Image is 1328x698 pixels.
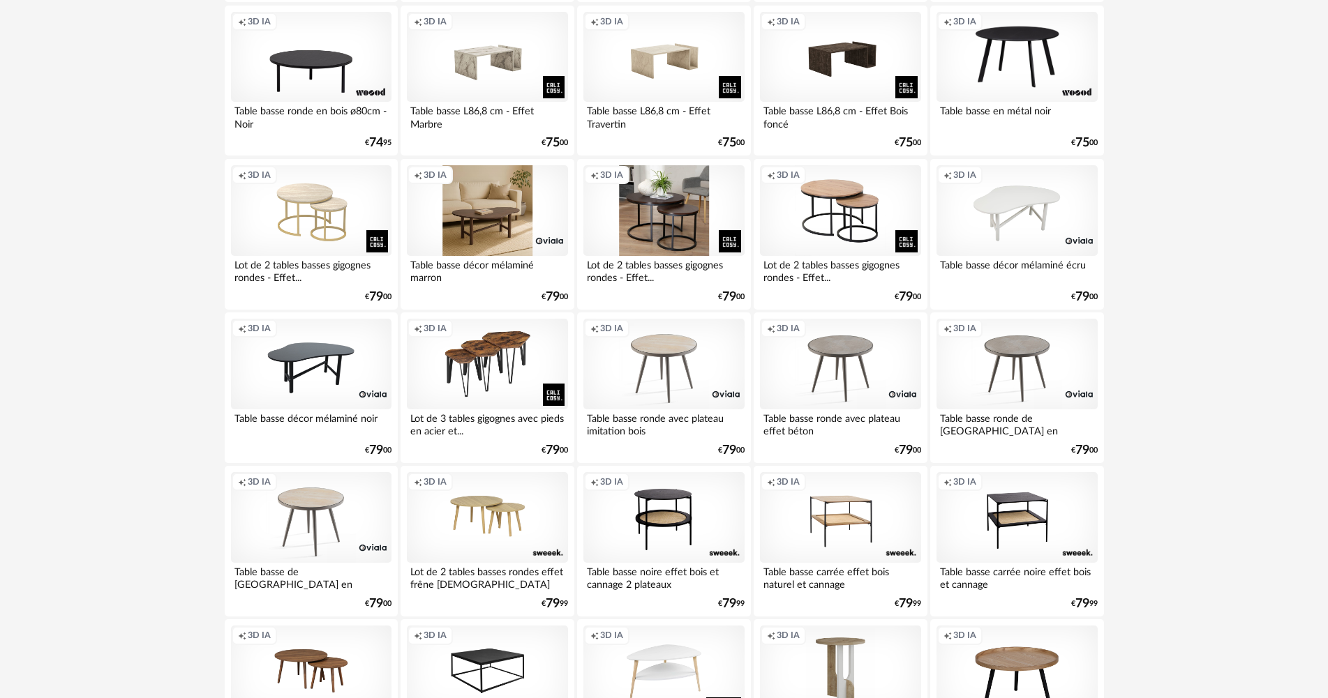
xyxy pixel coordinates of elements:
[718,138,745,148] div: € 00
[895,138,921,148] div: € 00
[369,138,383,148] span: 74
[760,563,920,591] div: Table basse carrée effet bois naturel et cannage
[401,466,574,616] a: Creation icon 3D IA Lot de 2 tables basses rondes effet frêne [DEMOGRAPHIC_DATA] €7999
[777,323,800,334] span: 3D IA
[930,159,1103,310] a: Creation icon 3D IA Table basse décor mélaminé écru €7900
[365,599,391,609] div: € 00
[953,16,976,27] span: 3D IA
[754,6,927,156] a: Creation icon 3D IA Table basse L86,8 cm - Effet Bois foncé €7500
[577,466,750,616] a: Creation icon 3D IA Table basse noire effet bois et cannage 2 plateaux €7999
[1071,599,1098,609] div: € 99
[248,169,271,181] span: 3D IA
[414,169,422,181] span: Creation icon
[231,256,391,284] div: Lot de 2 tables basses gigognes rondes - Effet...
[754,312,927,463] a: Creation icon 3D IA Table basse ronde avec plateau effet béton €7900
[590,16,599,27] span: Creation icon
[577,312,750,463] a: Creation icon 3D IA Table basse ronde avec plateau imitation bois €7900
[760,409,920,437] div: Table basse ronde avec plateau effet béton
[414,323,422,334] span: Creation icon
[583,409,744,437] div: Table basse ronde avec plateau imitation bois
[943,630,952,641] span: Creation icon
[718,446,745,455] div: € 00
[1075,292,1089,302] span: 79
[899,446,913,455] span: 79
[760,256,920,284] div: Lot de 2 tables basses gigognes rondes - Effet...
[365,138,391,148] div: € 95
[414,476,422,487] span: Creation icon
[943,16,952,27] span: Creation icon
[238,476,246,487] span: Creation icon
[767,169,775,181] span: Creation icon
[1071,138,1098,148] div: € 00
[231,563,391,591] div: Table basse de [GEOGRAPHIC_DATA] en céramique
[546,292,560,302] span: 79
[424,323,447,334] span: 3D IA
[369,599,383,609] span: 79
[722,599,736,609] span: 79
[225,466,398,616] a: Creation icon 3D IA Table basse de [GEOGRAPHIC_DATA] en céramique €7900
[937,256,1097,284] div: Table basse décor mélaminé écru
[1075,599,1089,609] span: 79
[546,446,560,455] span: 79
[899,599,913,609] span: 79
[542,138,568,148] div: € 00
[943,323,952,334] span: Creation icon
[231,409,391,437] div: Table basse décor mélaminé noir
[930,6,1103,156] a: Creation icon 3D IA Table basse en métal noir €7500
[424,476,447,487] span: 3D IA
[754,159,927,310] a: Creation icon 3D IA Lot de 2 tables basses gigognes rondes - Effet... €7900
[722,292,736,302] span: 79
[1071,446,1098,455] div: € 00
[369,446,383,455] span: 79
[424,630,447,641] span: 3D IA
[248,16,271,27] span: 3D IA
[225,312,398,463] a: Creation icon 3D IA Table basse décor mélaminé noir €7900
[777,630,800,641] span: 3D IA
[1071,292,1098,302] div: € 00
[238,16,246,27] span: Creation icon
[231,102,391,130] div: Table basse ronde en bois ø80cm - Noir
[943,476,952,487] span: Creation icon
[722,138,736,148] span: 75
[899,292,913,302] span: 79
[590,323,599,334] span: Creation icon
[414,16,422,27] span: Creation icon
[414,630,422,641] span: Creation icon
[577,6,750,156] a: Creation icon 3D IA Table basse L86,8 cm - Effet Travertin €7500
[754,466,927,616] a: Creation icon 3D IA Table basse carrée effet bois naturel et cannage €7999
[424,169,447,181] span: 3D IA
[718,599,745,609] div: € 99
[407,256,567,284] div: Table basse décor mélaminé marron
[225,6,398,156] a: Creation icon 3D IA Table basse ronde en bois ø80cm - Noir €7495
[365,292,391,302] div: € 00
[546,599,560,609] span: 79
[546,138,560,148] span: 75
[238,323,246,334] span: Creation icon
[760,102,920,130] div: Table basse L86,8 cm - Effet Bois foncé
[1075,138,1089,148] span: 75
[899,138,913,148] span: 75
[407,563,567,591] div: Lot de 2 tables basses rondes effet frêne [DEMOGRAPHIC_DATA]
[369,292,383,302] span: 79
[600,169,623,181] span: 3D IA
[248,323,271,334] span: 3D IA
[1075,446,1089,455] span: 79
[943,169,952,181] span: Creation icon
[407,102,567,130] div: Table basse L86,8 cm - Effet Marbre
[930,466,1103,616] a: Creation icon 3D IA Table basse carrée noire effet bois et cannage €7999
[600,476,623,487] span: 3D IA
[365,446,391,455] div: € 00
[722,446,736,455] span: 79
[937,563,1097,591] div: Table basse carrée noire effet bois et cannage
[583,256,744,284] div: Lot de 2 tables basses gigognes rondes - Effet...
[600,16,623,27] span: 3D IA
[937,102,1097,130] div: Table basse en métal noir
[953,476,976,487] span: 3D IA
[401,312,574,463] a: Creation icon 3D IA Lot de 3 tables gigognes avec pieds en acier et... €7900
[583,102,744,130] div: Table basse L86,8 cm - Effet Travertin
[590,169,599,181] span: Creation icon
[767,16,775,27] span: Creation icon
[542,292,568,302] div: € 00
[953,169,976,181] span: 3D IA
[777,16,800,27] span: 3D IA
